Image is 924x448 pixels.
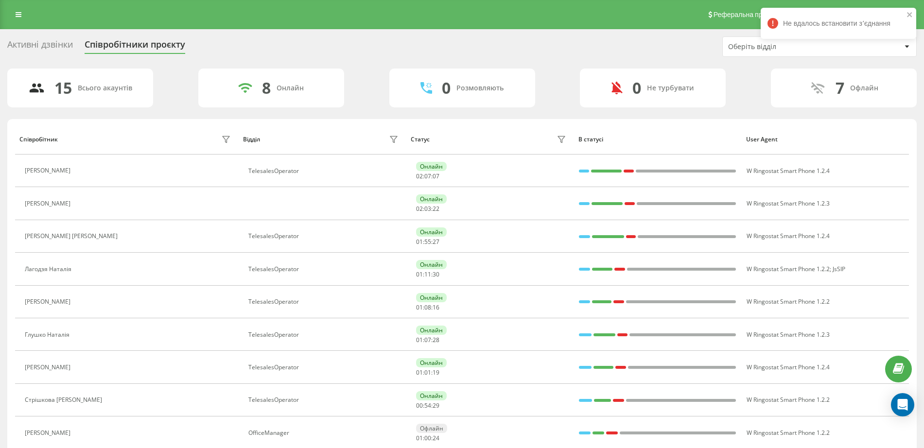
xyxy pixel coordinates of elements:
[747,330,830,339] span: W Ringostat Smart Phone 1.2.3
[416,293,447,302] div: Онлайн
[907,11,913,20] button: close
[433,401,439,410] span: 29
[54,79,72,97] div: 15
[25,200,73,207] div: [PERSON_NAME]
[433,172,439,180] span: 07
[442,79,451,97] div: 0
[248,331,401,338] div: TelesalesOperator
[25,298,73,305] div: [PERSON_NAME]
[416,239,439,245] div: : :
[578,136,737,143] div: В статусі
[836,79,844,97] div: 7
[416,227,447,237] div: Онлайн
[416,271,439,278] div: : :
[424,401,431,410] span: 54
[424,336,431,344] span: 07
[416,337,439,344] div: : :
[424,270,431,278] span: 11
[416,238,423,246] span: 01
[747,429,830,437] span: W Ringostat Smart Phone 1.2.2
[433,434,439,442] span: 24
[424,172,431,180] span: 07
[248,168,401,174] div: TelesalesOperator
[433,205,439,213] span: 22
[747,232,830,240] span: W Ringostat Smart Phone 1.2.4
[746,136,905,143] div: User Agent
[728,43,844,51] div: Оберіть відділ
[647,84,694,92] div: Не турбувати
[433,270,439,278] span: 30
[248,298,401,305] div: TelesalesOperator
[891,393,914,416] div: Open Intercom Messenger
[416,368,423,377] span: 01
[456,84,504,92] div: Розмовляють
[25,266,74,273] div: Лагодзя Наталія
[416,206,439,212] div: : :
[714,11,785,18] span: Реферальна програма
[416,358,447,367] div: Онлайн
[7,39,73,54] div: Активні дзвінки
[416,194,447,204] div: Онлайн
[248,396,401,403] div: TelesalesOperator
[433,303,439,311] span: 16
[416,326,447,335] div: Онлайн
[25,233,120,240] div: [PERSON_NAME] [PERSON_NAME]
[25,364,73,371] div: [PERSON_NAME]
[850,84,878,92] div: Офлайн
[277,84,304,92] div: Онлайн
[416,205,423,213] span: 02
[761,8,916,39] div: Не вдалось встановити зʼєднання
[747,363,830,371] span: W Ringostat Smart Phone 1.2.4
[416,260,447,269] div: Онлайн
[632,79,641,97] div: 0
[248,233,401,240] div: TelesalesOperator
[416,401,423,410] span: 00
[747,265,830,273] span: W Ringostat Smart Phone 1.2.2
[416,369,439,376] div: : :
[747,199,830,207] span: W Ringostat Smart Phone 1.2.3
[78,84,132,92] div: Всього акаунтів
[424,368,431,377] span: 01
[262,79,271,97] div: 8
[416,402,439,409] div: : :
[416,304,439,311] div: : :
[248,430,401,436] div: OfficeManager
[424,303,431,311] span: 08
[416,270,423,278] span: 01
[416,434,423,442] span: 01
[25,331,72,338] div: Глушко Наталія
[85,39,185,54] div: Співробітники проєкту
[833,265,845,273] span: JsSIP
[747,297,830,306] span: W Ringostat Smart Phone 1.2.2
[25,167,73,174] div: [PERSON_NAME]
[411,136,430,143] div: Статус
[25,430,73,436] div: [PERSON_NAME]
[416,336,423,344] span: 01
[416,162,447,171] div: Онлайн
[433,238,439,246] span: 27
[248,364,401,371] div: TelesalesOperator
[416,303,423,311] span: 01
[424,238,431,246] span: 55
[433,336,439,344] span: 28
[416,391,447,400] div: Онлайн
[424,205,431,213] span: 03
[424,434,431,442] span: 00
[416,435,439,442] div: : :
[243,136,260,143] div: Відділ
[416,424,447,433] div: Офлайн
[416,173,439,180] div: : :
[248,266,401,273] div: TelesalesOperator
[433,368,439,377] span: 19
[747,396,830,404] span: W Ringostat Smart Phone 1.2.2
[416,172,423,180] span: 02
[25,396,105,403] div: Стрішкова [PERSON_NAME]
[19,136,58,143] div: Співробітник
[747,167,830,175] span: W Ringostat Smart Phone 1.2.4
